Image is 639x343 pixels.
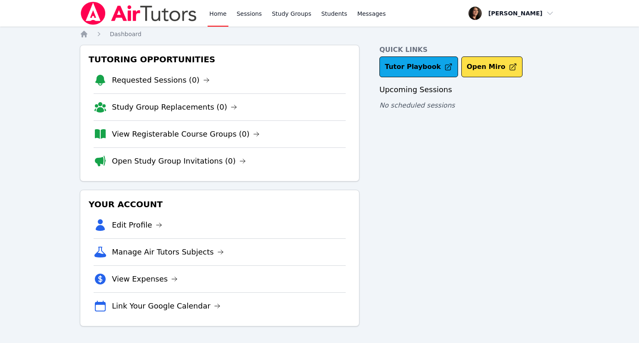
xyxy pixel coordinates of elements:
a: Link Your Google Calendar [112,300,220,312]
span: Dashboard [110,31,141,37]
a: Study Group Replacements (0) [112,101,237,113]
span: No scheduled sessions [379,101,455,109]
nav: Breadcrumb [80,30,559,38]
a: Manage Air Tutors Subjects [112,246,224,258]
img: Air Tutors [80,2,198,25]
a: View Expenses [112,273,178,285]
span: Messages [357,10,386,18]
h3: Tutoring Opportunities [87,52,352,67]
a: Edit Profile [112,219,162,231]
a: Requested Sessions (0) [112,74,210,86]
a: Dashboard [110,30,141,38]
button: Open Miro [461,56,523,77]
a: Tutor Playbook [379,56,458,77]
a: View Registerable Course Groups (0) [112,128,260,140]
h3: Upcoming Sessions [379,84,559,96]
a: Open Study Group Invitations (0) [112,155,246,167]
h4: Quick Links [379,45,559,55]
h3: Your Account [87,197,352,212]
